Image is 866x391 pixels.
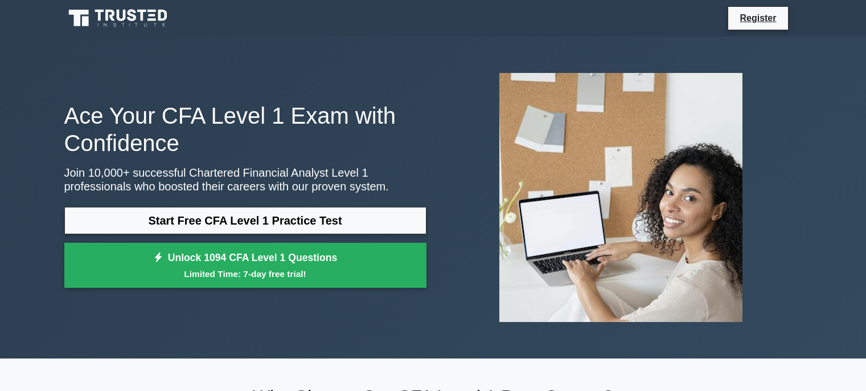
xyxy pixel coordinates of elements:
[79,267,412,280] small: Limited Time: 7-day free trial!
[733,11,783,25] a: Register
[64,102,426,157] h1: Ace Your CFA Level 1 Exam with Confidence
[64,243,426,288] a: Unlock 1094 CFA Level 1 QuestionsLimited Time: 7-day free trial!
[64,166,426,193] p: Join 10,000+ successful Chartered Financial Analyst Level 1 professionals who boosted their caree...
[64,207,426,234] a: Start Free CFA Level 1 Practice Test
